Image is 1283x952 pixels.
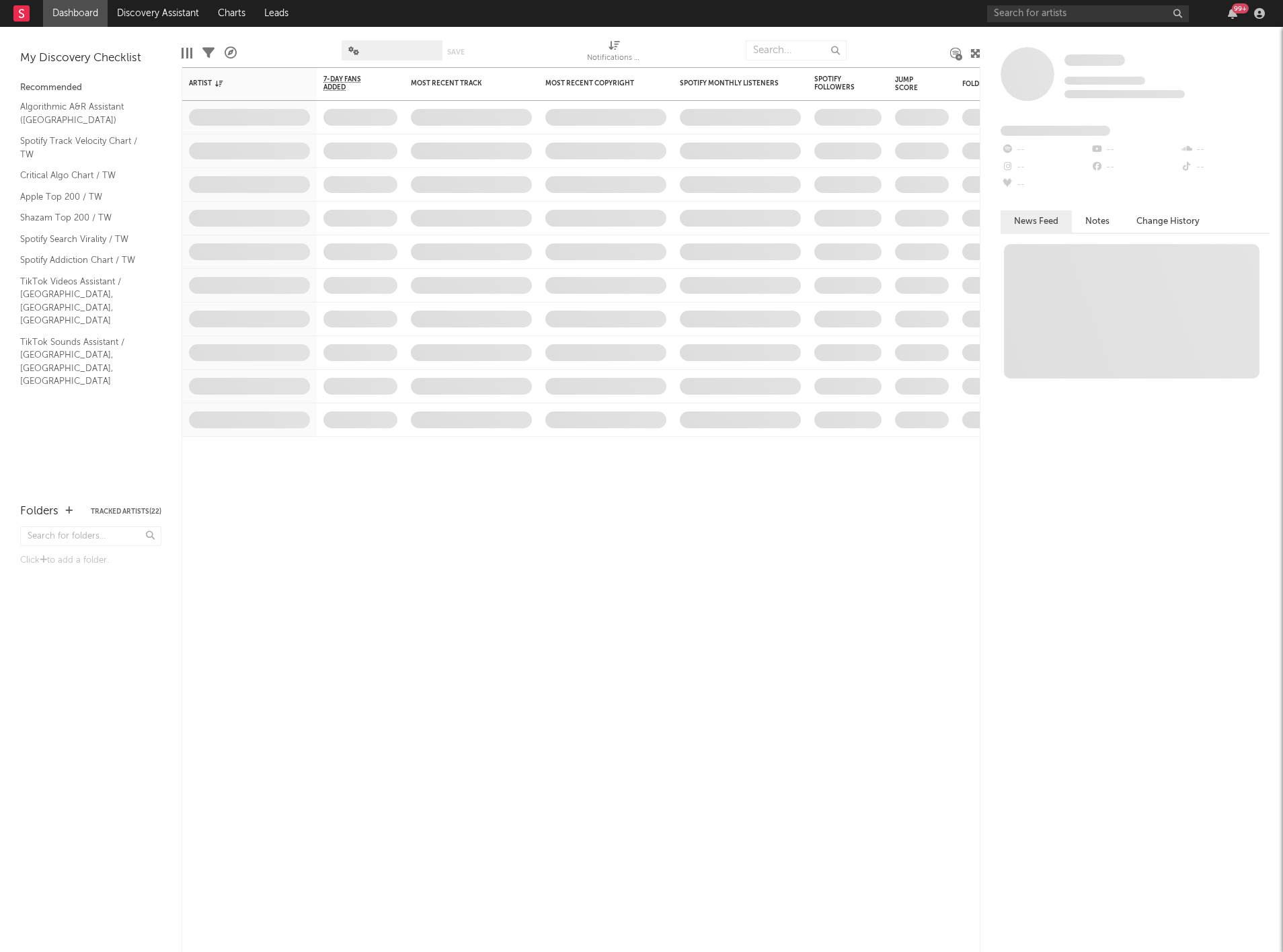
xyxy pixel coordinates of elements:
[1180,141,1270,159] div: --
[587,34,641,73] div: Notifications (Artist)
[20,134,148,161] a: Spotify Track Velocity Chart / TW
[1001,210,1072,233] button: News Feed
[1123,210,1213,233] button: Change History
[225,34,237,73] div: A&R Pipeline
[411,79,512,87] div: Most Recent Track
[20,504,59,520] div: Folders
[1064,54,1125,67] a: Some Artist
[1180,159,1270,176] div: --
[20,553,161,569] div: Click to add a folder.
[20,232,148,247] a: Spotify Search Virality / TW
[202,34,215,73] div: Filters
[1064,90,1185,98] span: 0 fans last week
[20,253,148,268] a: Spotify Addiction Chart / TW
[1001,126,1110,136] span: Fans Added by Platform
[20,335,148,389] a: TikTok Sounds Assistant / [GEOGRAPHIC_DATA], [GEOGRAPHIC_DATA], [GEOGRAPHIC_DATA]
[746,40,847,61] input: Search...
[20,210,148,225] a: Shazam Top 200 / TW
[895,76,929,92] div: Jump Score
[182,34,192,73] div: Edit Columns
[1001,141,1090,159] div: --
[20,168,148,183] a: Critical Algo Chart / TW
[1064,77,1145,85] span: Tracking Since: [DATE]
[1064,54,1125,66] span: Some Artist
[20,50,161,67] div: My Discovery Checklist
[1001,159,1090,176] div: --
[1001,176,1090,194] div: --
[987,5,1189,22] input: Search for artists
[20,526,161,546] input: Search for folders...
[1090,141,1179,159] div: --
[20,274,148,328] a: TikTok Videos Assistant / [GEOGRAPHIC_DATA], [GEOGRAPHIC_DATA], [GEOGRAPHIC_DATA]
[962,80,1063,88] div: Folders
[587,50,641,67] div: Notifications (Artist)
[91,508,161,515] button: Tracked Artists(22)
[20,190,148,204] a: Apple Top 200 / TW
[323,75,377,91] span: 7-Day Fans Added
[545,79,646,87] div: Most Recent Copyright
[20,100,148,127] a: Algorithmic A&R Assistant ([GEOGRAPHIC_DATA])
[1232,3,1249,13] div: 99 +
[680,79,781,87] div: Spotify Monthly Listeners
[20,80,161,96] div: Recommended
[814,75,861,91] div: Spotify Followers
[1090,159,1179,176] div: --
[1072,210,1123,233] button: Notes
[189,79,290,87] div: Artist
[447,48,465,56] button: Save
[1228,8,1237,19] button: 99+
